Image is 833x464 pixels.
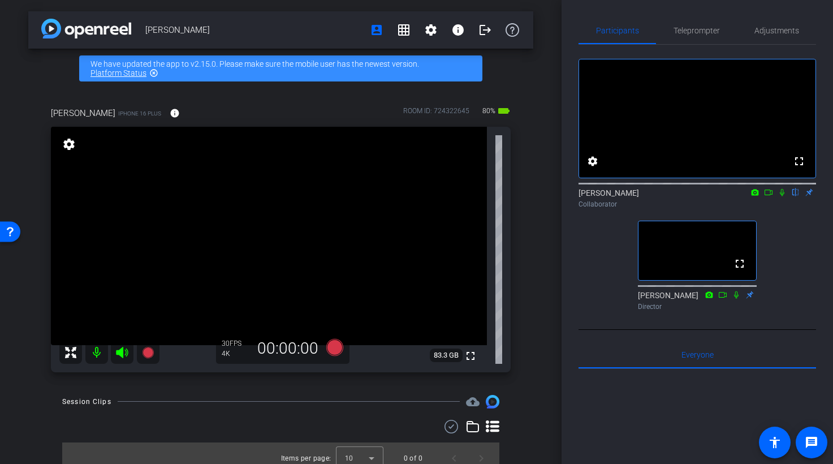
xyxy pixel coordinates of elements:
[478,23,492,37] mat-icon: logout
[466,395,480,409] mat-icon: cloud_upload
[638,302,757,312] div: Director
[579,187,816,209] div: [PERSON_NAME]
[281,453,331,464] div: Items per page:
[61,138,77,151] mat-icon: settings
[79,55,482,81] div: We have updated the app to v2.15.0. Please make sure the mobile user has the newest version.
[430,349,463,362] span: 83.3 GB
[681,351,714,359] span: Everyone
[674,27,720,35] span: Telepro mpter
[638,290,757,312] div: [PERSON_NAME]
[370,23,383,37] mat-icon: account_box
[596,27,639,35] span: Participants
[792,154,806,168] mat-icon: fullscreen
[464,349,477,363] mat-icon: fullscreen
[170,108,180,118] mat-icon: info
[789,187,802,197] mat-icon: flip
[451,23,465,37] mat-icon: info
[404,453,422,464] div: 0 of 0
[424,23,438,37] mat-icon: settings
[222,349,250,358] div: 4K
[250,339,326,358] div: 00:00:00
[466,395,480,409] span: Destinations for your clips
[486,395,499,409] img: Session clips
[118,109,161,118] span: iPhone 16 Plus
[397,23,411,37] mat-icon: grid_on
[586,154,599,168] mat-icon: settings
[403,106,469,122] div: ROOM ID: 724322645
[145,19,363,41] span: [PERSON_NAME]
[481,102,497,120] span: 80%
[149,68,158,78] mat-icon: highlight_off
[51,107,115,119] span: [PERSON_NAME]
[733,257,746,270] mat-icon: fullscreen
[222,339,250,348] div: 30
[754,27,799,35] span: Adjustments
[497,104,511,118] mat-icon: battery_std
[805,436,818,449] mat-icon: message
[90,68,146,78] a: Platform Status
[768,436,782,449] mat-icon: accessibility
[62,396,111,407] div: Session Clips
[579,199,816,209] div: Collaborator
[41,19,131,38] img: app-logo
[230,340,241,347] span: FPS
